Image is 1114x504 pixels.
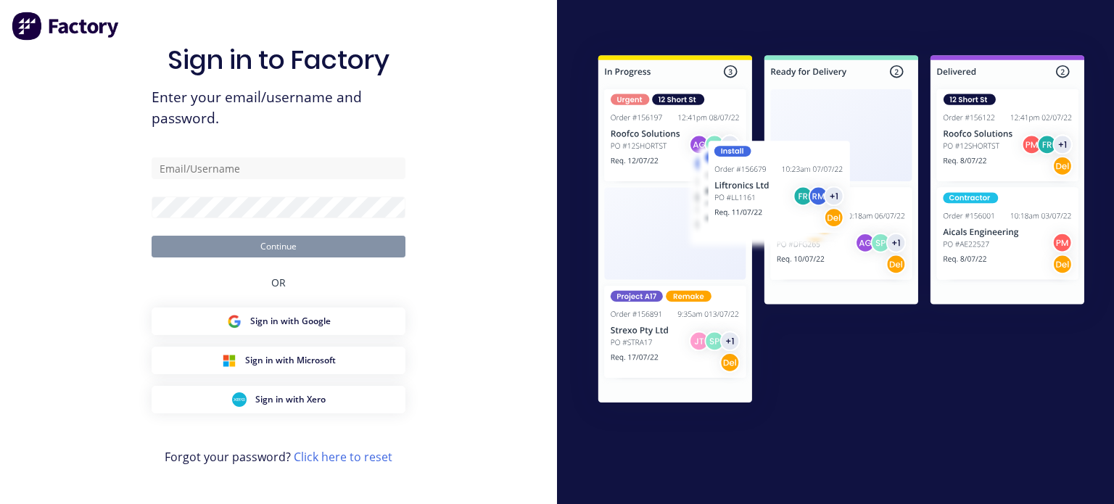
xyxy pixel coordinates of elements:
img: Microsoft Sign in [222,353,236,368]
span: Enter your email/username and password. [152,87,405,129]
span: Sign in with Microsoft [245,354,336,367]
span: Sign in with Google [250,315,331,328]
button: Continue [152,236,405,257]
span: Forgot your password? [165,448,392,466]
img: Google Sign in [227,314,242,329]
button: Xero Sign inSign in with Xero [152,386,405,413]
img: Sign in [569,28,1114,435]
a: Click here to reset [294,449,392,465]
button: Google Sign inSign in with Google [152,307,405,335]
button: Microsoft Sign inSign in with Microsoft [152,347,405,374]
img: Xero Sign in [232,392,247,407]
div: OR [271,257,286,307]
h1: Sign in to Factory [168,44,389,75]
img: Factory [12,12,120,41]
span: Sign in with Xero [255,393,326,406]
input: Email/Username [152,157,405,179]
